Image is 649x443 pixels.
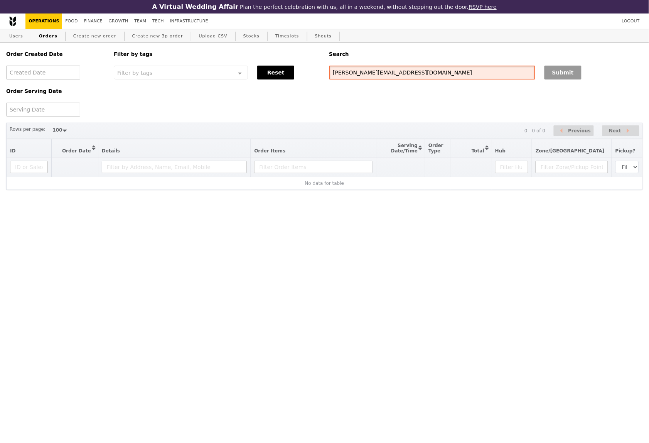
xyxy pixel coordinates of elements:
span: Zone/[GEOGRAPHIC_DATA] [536,148,605,154]
div: 0 - 0 of 0 [524,128,545,134]
a: Orders [36,29,61,43]
span: Filter by tags [117,69,152,76]
input: Filter Order Items [254,161,373,173]
a: Infrastructure [167,14,211,29]
span: Previous [568,126,591,135]
a: Team [131,14,149,29]
input: ID or Salesperson name [10,161,48,173]
span: Details [102,148,120,154]
span: Pickup? [615,148,636,154]
button: Next [602,125,639,137]
a: Tech [149,14,167,29]
a: Growth [106,14,131,29]
a: Shouts [312,29,335,43]
h5: Order Serving Date [6,88,105,94]
h5: Filter by tags [114,51,320,57]
a: Create new order [70,29,120,43]
a: Timeslots [272,29,302,43]
h5: Order Created Date [6,51,105,57]
a: Food [62,14,81,29]
input: Created Date [6,66,80,79]
a: RSVP here [469,4,497,10]
a: Users [6,29,26,43]
div: Plan the perfect celebration with us, all in a weekend, without stepping out the door. [108,3,541,10]
a: Create new 3p order [129,29,186,43]
button: Reset [257,66,294,79]
a: Finance [81,14,106,29]
a: Logout [619,14,643,29]
h3: A Virtual Wedding Affair [152,3,238,10]
input: Search any field [329,66,535,79]
div: No data for table [10,181,639,186]
a: Operations [25,14,62,29]
input: Serving Date [6,103,80,117]
h5: Search [329,51,643,57]
button: Submit [544,66,582,79]
span: Order Type [428,143,443,154]
span: Hub [495,148,506,154]
span: Next [609,126,621,135]
span: Order Items [254,148,285,154]
a: Upload CSV [196,29,231,43]
input: Filter Hub [495,161,528,173]
span: ID [10,148,15,154]
label: Rows per page: [10,125,46,133]
button: Previous [554,125,594,137]
img: Grain logo [9,16,16,26]
input: Filter by Address, Name, Email, Mobile [102,161,247,173]
input: Filter Zone/Pickup Point [536,161,608,173]
a: Stocks [240,29,263,43]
